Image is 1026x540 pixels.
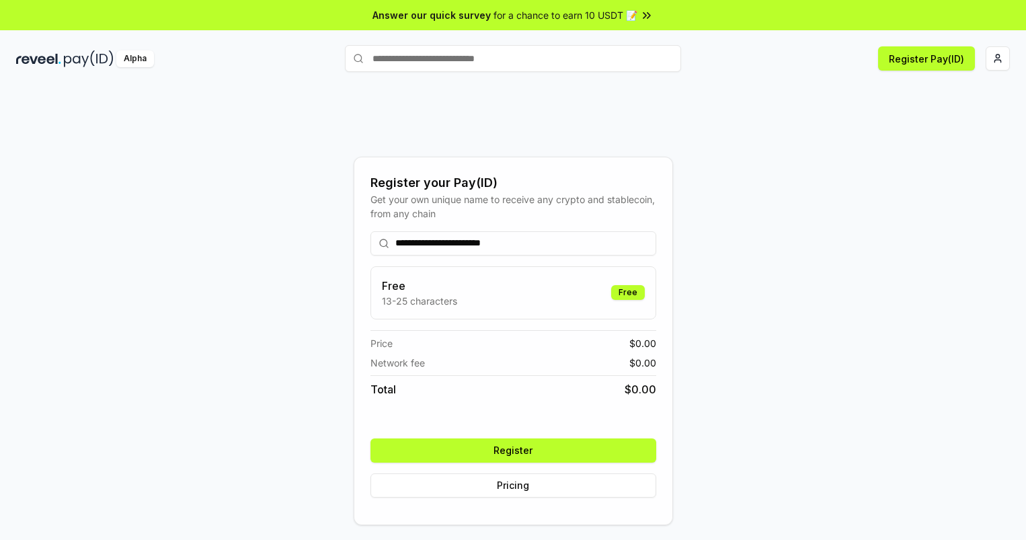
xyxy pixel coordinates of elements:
[382,278,457,294] h3: Free
[629,356,656,370] span: $ 0.00
[116,50,154,67] div: Alpha
[370,381,396,397] span: Total
[629,336,656,350] span: $ 0.00
[370,173,656,192] div: Register your Pay(ID)
[370,192,656,221] div: Get your own unique name to receive any crypto and stablecoin, from any chain
[611,285,645,300] div: Free
[625,381,656,397] span: $ 0.00
[494,8,637,22] span: for a chance to earn 10 USDT 📝
[878,46,975,71] button: Register Pay(ID)
[16,50,61,67] img: reveel_dark
[370,438,656,463] button: Register
[64,50,114,67] img: pay_id
[382,294,457,308] p: 13-25 characters
[370,473,656,498] button: Pricing
[370,356,425,370] span: Network fee
[372,8,491,22] span: Answer our quick survey
[370,336,393,350] span: Price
